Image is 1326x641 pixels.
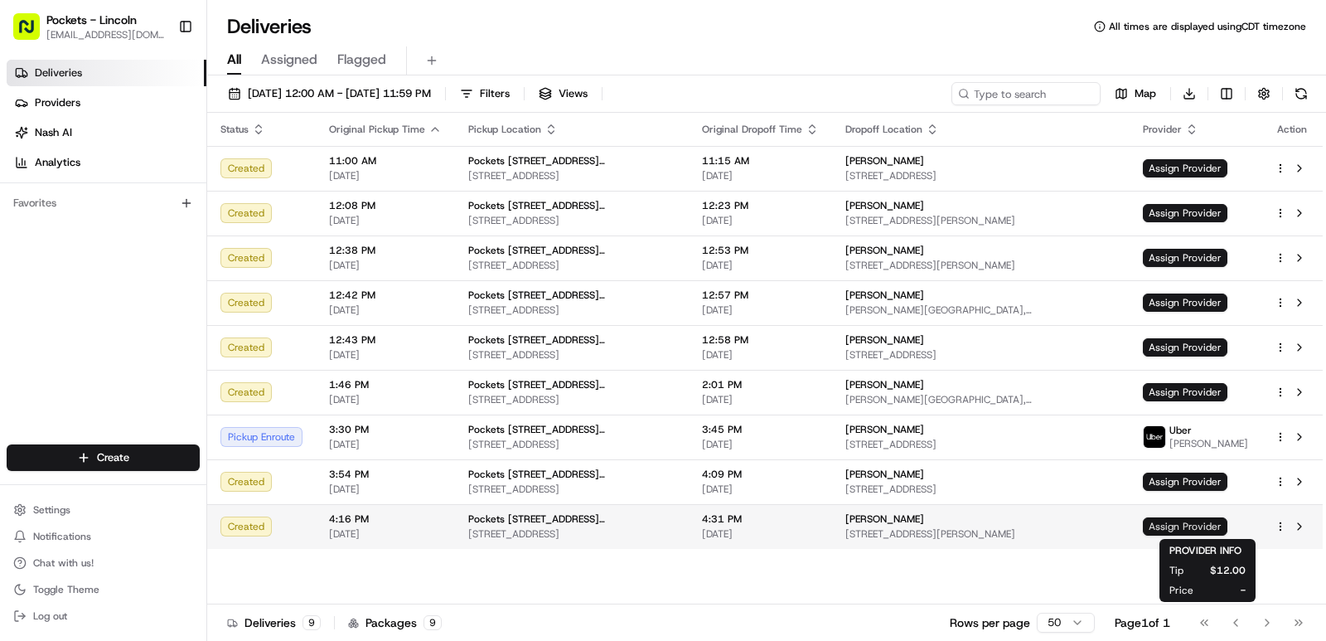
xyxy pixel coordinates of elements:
span: Settings [33,503,70,517]
span: [PERSON_NAME][GEOGRAPHIC_DATA], [STREET_ADDRESS] [845,304,1116,317]
span: [DATE] [329,214,442,227]
a: 📗Knowledge Base [10,319,133,349]
span: [DATE] [329,259,442,272]
span: 11:15 AM [702,154,819,168]
div: We're available if you need us! [75,175,228,188]
span: [STREET_ADDRESS] [468,214,675,227]
span: Original Dropoff Time [702,123,802,136]
div: 9 [423,615,442,630]
span: [DATE] [702,393,819,406]
span: 1:46 PM [329,378,442,391]
input: Type to search [951,82,1101,105]
a: Deliveries [7,60,206,86]
span: [STREET_ADDRESS] [468,348,675,362]
span: Pockets [STREET_ADDRESS][PERSON_NAME] [468,378,675,391]
span: Original Pickup Time [329,123,425,136]
span: [STREET_ADDRESS] [468,483,675,496]
span: Log out [33,609,67,623]
span: Pockets [STREET_ADDRESS][PERSON_NAME] [468,512,675,526]
span: All times are displayed using CDT timezone [1109,20,1306,33]
span: Map [1135,86,1156,101]
button: Map [1107,82,1164,105]
span: [DATE] [702,483,819,496]
span: API Documentation [157,326,266,342]
span: [STREET_ADDRESS] [468,259,675,272]
span: Price [1169,584,1193,597]
div: Start new chat [75,158,272,175]
span: [DATE] [329,393,442,406]
div: Deliveries [227,614,321,631]
button: Start new chat [282,163,302,183]
button: Pockets - Lincoln[EMAIL_ADDRESS][DOMAIN_NAME] [7,7,172,46]
span: Flagged [337,50,386,70]
span: - [1220,584,1246,597]
span: 12:42 PM [329,289,442,302]
span: [DATE] 12:00 AM - [DATE] 11:59 PM [248,86,431,101]
span: 12:43 PM [329,333,442,347]
span: Pylon [165,367,201,379]
span: [PERSON_NAME] [845,468,924,481]
span: [PERSON_NAME] [845,423,924,436]
span: 2:01 PM [702,378,819,391]
button: Refresh [1290,82,1313,105]
span: Klarizel Pensader [51,257,137,270]
span: [DATE] [329,169,442,182]
span: Analytics [35,155,80,170]
button: Toggle Theme [7,578,200,601]
span: Status [220,123,249,136]
span: [DATE] [329,304,442,317]
span: Assign Provider [1143,204,1227,222]
img: Klarizel Pensader [17,241,43,268]
div: Page 1 of 1 [1115,614,1170,631]
span: [DATE] [702,259,819,272]
span: Tip [1169,564,1183,577]
span: 3:30 PM [329,423,442,436]
span: [STREET_ADDRESS] [845,438,1116,451]
span: Pockets [STREET_ADDRESS][PERSON_NAME] [468,468,675,481]
span: Toggle Theme [33,583,99,596]
span: Pickup Location [468,123,541,136]
span: [EMAIL_ADDRESS][DOMAIN_NAME] [46,28,165,41]
span: [STREET_ADDRESS] [845,348,1116,362]
span: Notifications [33,530,91,543]
button: Chat with us! [7,551,200,575]
span: Pockets [STREET_ADDRESS][PERSON_NAME] [468,289,675,302]
span: [PERSON_NAME] [845,154,924,168]
span: Filters [480,86,510,101]
a: Analytics [7,149,206,176]
span: $12.00 [1210,564,1246,577]
span: 4:31 PM [702,512,819,526]
span: [STREET_ADDRESS][PERSON_NAME] [845,527,1116,541]
span: [STREET_ADDRESS] [468,169,675,182]
span: Chat with us! [33,556,94,570]
span: Assign Provider [1143,383,1227,401]
button: Create [7,444,200,471]
button: See all [257,212,302,232]
button: Views [531,82,595,105]
span: [DATE] [329,483,442,496]
span: • [140,257,146,270]
span: Provider [1143,123,1182,136]
span: Pockets [STREET_ADDRESS][PERSON_NAME] [468,423,675,436]
span: Uber [1169,424,1192,437]
span: Create [97,450,129,465]
span: [PERSON_NAME] [845,199,924,212]
span: [DATE] [702,348,819,362]
span: Assign Provider [1143,517,1227,536]
span: [DATE] [329,438,442,451]
a: Nash AI [7,119,206,146]
img: 1724597045416-56b7ee45-8013-43a0-a6f9-03cb97ddad50 [35,158,65,188]
p: Rows per page [950,614,1030,631]
span: [PERSON_NAME] [1169,437,1248,450]
span: [STREET_ADDRESS][PERSON_NAME] [845,214,1116,227]
span: [PERSON_NAME] [845,333,924,347]
span: Pockets [STREET_ADDRESS][PERSON_NAME] [468,333,675,347]
span: [DATE] [702,527,819,541]
span: [DATE] [702,169,819,182]
button: Filters [452,82,517,105]
span: All [227,50,241,70]
span: Assign Provider [1143,338,1227,357]
button: Pockets - Lincoln [46,12,137,28]
span: Assign Provider [1143,159,1227,177]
